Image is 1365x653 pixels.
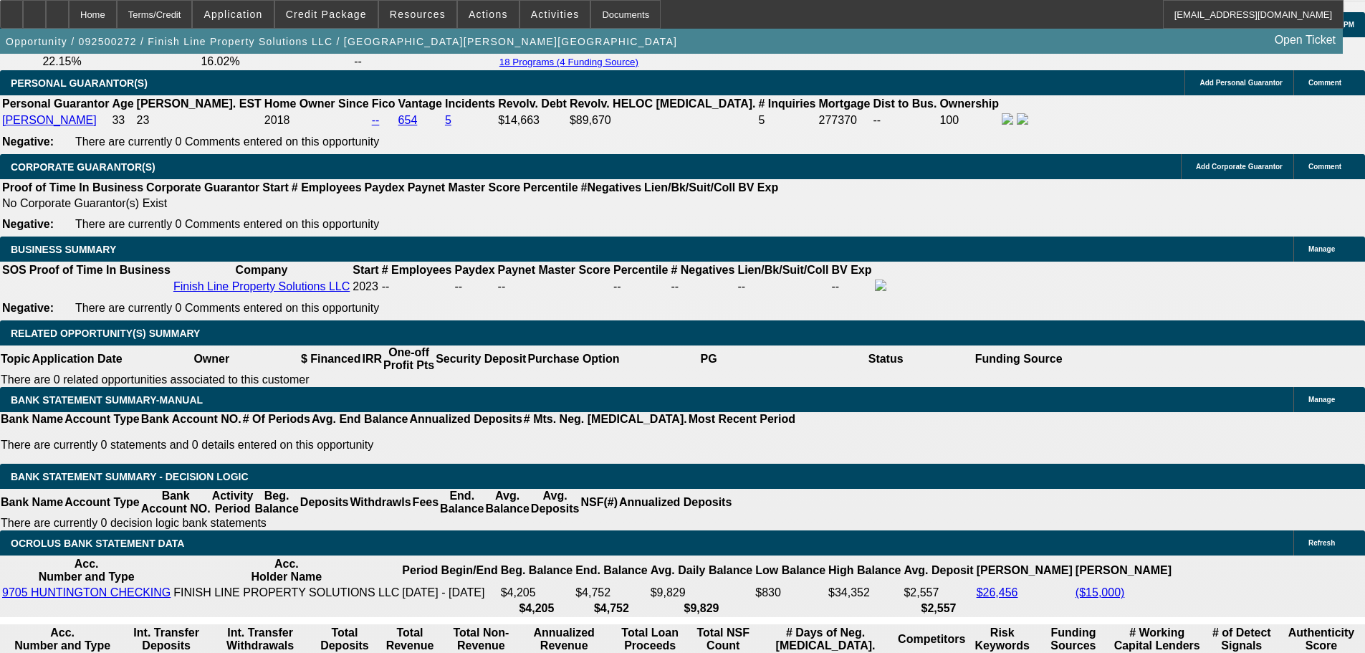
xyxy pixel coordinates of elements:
[300,489,350,516] th: Deposits
[828,586,901,600] td: $34,352
[688,412,796,426] th: Most Recent Period
[458,1,519,28] button: Actions
[903,601,974,616] th: $2,557
[383,345,435,373] th: One-off Profit Pts
[671,280,734,293] div: --
[111,113,134,128] td: 33
[1308,539,1335,547] span: Refresh
[500,557,573,584] th: Beg. Balance
[570,97,756,110] b: Revolv. HELOC [MEDICAL_DATA].
[2,218,54,230] b: Negative:
[500,586,573,600] td: $4,205
[42,54,198,69] td: 22.15%
[1075,557,1172,584] th: [PERSON_NAME]
[173,586,400,600] td: FINISH LINE PROPERTY SOLUTIONS LLC
[75,135,379,148] span: There are currently 0 Comments entered on this opportunity
[398,97,442,110] b: Vantage
[382,264,452,276] b: # Employees
[1206,626,1278,653] th: # of Detect Signals
[609,626,691,653] th: Total Loan Proceeds
[620,345,797,373] th: PG
[1017,113,1028,125] img: linkedin-icon.png
[650,601,754,616] th: $9,829
[1,196,785,211] td: No Corporate Guarantor(s) Exist
[613,280,668,293] div: --
[530,489,580,516] th: Avg. Deposits
[200,54,352,69] td: 16.02%
[831,279,873,295] td: --
[575,601,648,616] th: $4,752
[758,97,815,110] b: # Inquiries
[1076,586,1125,599] a: ($15,000)
[6,36,677,47] span: Opportunity / 092500272 / Finish Line Property Solutions LLC / [GEOGRAPHIC_DATA][PERSON_NAME][GEO...
[1269,28,1341,52] a: Open Ticket
[209,626,311,653] th: Int. Transfer Withdrawals
[1308,396,1335,404] span: Manage
[11,471,249,482] span: Bank Statement Summary - Decision Logic
[300,345,362,373] th: $ Financed
[498,280,610,293] div: --
[64,489,140,516] th: Account Type
[75,218,379,230] span: There are currently 0 Comments entered on this opportunity
[445,114,451,126] a: 5
[408,412,522,426] th: Annualized Deposits
[650,586,754,600] td: $9,829
[311,412,409,426] th: Avg. End Balance
[523,181,578,194] b: Percentile
[236,264,288,276] b: Company
[242,412,311,426] th: # Of Periods
[31,345,123,373] th: Application Date
[737,264,828,276] b: Lien/Bk/Suit/Coll
[644,181,735,194] b: Lien/Bk/Suit/Coll
[64,412,140,426] th: Account Type
[500,601,573,616] th: $4,205
[757,113,816,128] td: 5
[352,279,379,295] td: 2023
[737,279,829,295] td: --
[2,302,54,314] b: Negative:
[738,181,778,194] b: BV Exp
[193,1,273,28] button: Application
[173,557,400,584] th: Acc. Holder Name
[520,1,590,28] button: Activities
[575,557,648,584] th: End. Balance
[146,181,259,194] b: Corporate Guarantor
[1279,626,1364,653] th: Authenticity Score
[575,586,648,600] td: $4,752
[2,114,97,126] a: [PERSON_NAME]
[390,9,446,20] span: Resources
[650,557,754,584] th: Avg. Daily Balance
[353,264,378,276] b: Start
[497,113,567,128] td: $14,663
[581,181,642,194] b: #Negatives
[203,9,262,20] span: Application
[939,113,1000,128] td: 100
[454,279,496,295] td: --
[29,263,171,277] th: Proof of Time In Business
[875,280,886,291] img: facebook-icon.png
[613,264,668,276] b: Percentile
[445,97,495,110] b: Incidents
[349,489,411,516] th: Withdrawls
[498,97,567,110] b: Revolv. Debt
[140,412,242,426] th: Bank Account NO.
[173,280,350,292] a: Finish Line Property Solutions LLC
[967,626,1037,653] th: Risk Keywords
[439,489,484,516] th: End. Balance
[498,264,610,276] b: Paynet Master Score
[372,97,396,110] b: Fico
[401,586,498,600] td: [DATE] - [DATE]
[1,626,123,653] th: Acc. Number and Type
[11,77,148,89] span: PERSONAL GUARANTOR(S)
[1308,79,1341,87] span: Comment
[818,113,871,128] td: 277370
[125,626,208,653] th: Int. Transfer Deposits
[755,626,896,653] th: # Days of Neg. [MEDICAL_DATA].
[211,489,254,516] th: Activity Period
[484,489,530,516] th: Avg. Balance
[2,586,171,599] a: 9705 HUNTINGTON CHECKING
[873,97,937,110] b: Dist to Bus.
[408,181,520,194] b: Paynet Master Score
[469,9,508,20] span: Actions
[976,557,1073,584] th: [PERSON_NAME]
